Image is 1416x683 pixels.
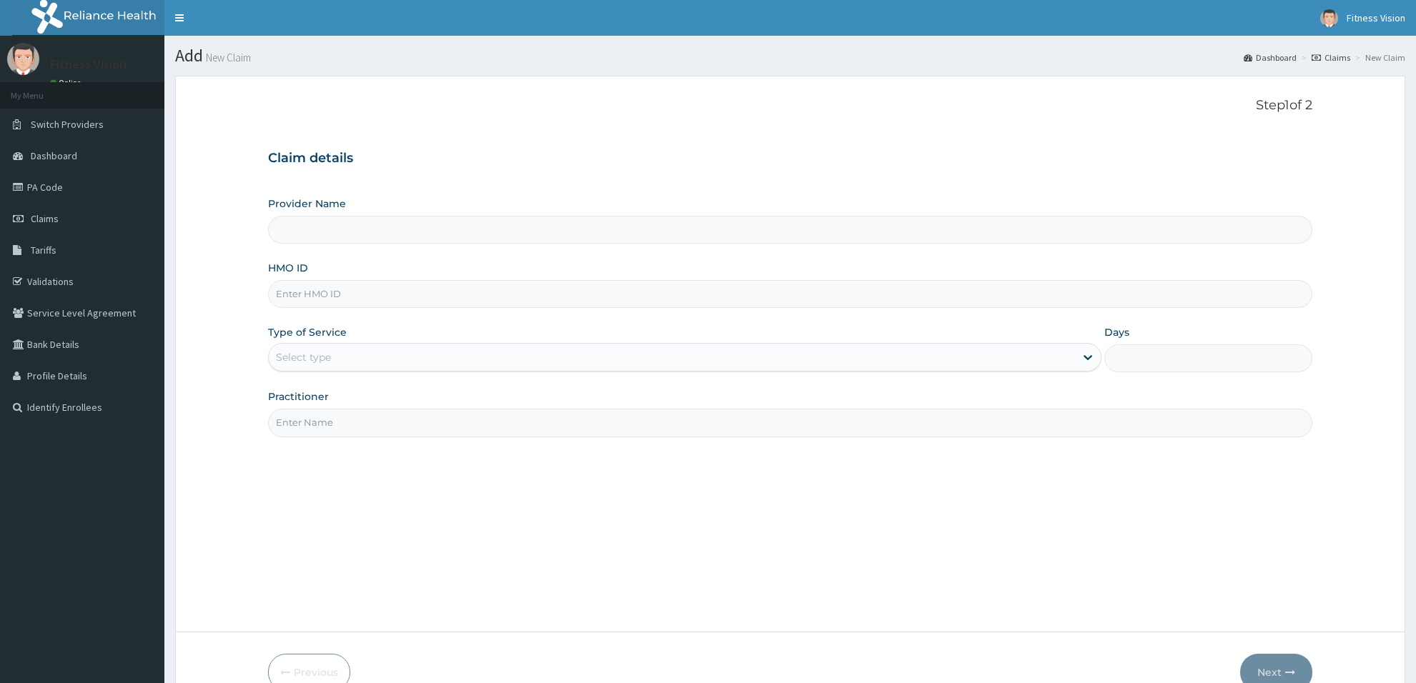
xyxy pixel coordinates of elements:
input: Enter HMO ID [268,280,1312,308]
h3: Claim details [268,151,1312,166]
small: New Claim [203,52,251,63]
input: Enter Name [268,409,1312,437]
a: Online [50,78,84,88]
a: Dashboard [1244,51,1297,64]
span: Tariffs [31,244,56,256]
div: Select type [276,350,331,364]
p: Step 1 of 2 [268,98,1312,114]
span: Dashboard [31,149,77,162]
label: Days [1104,325,1129,339]
span: Switch Providers [31,118,104,131]
img: User Image [7,43,39,75]
label: HMO ID [268,261,308,275]
a: Claims [1312,51,1350,64]
p: Fitness Vision [50,58,127,71]
li: New Claim [1352,51,1405,64]
label: Practitioner [268,389,329,404]
span: Claims [31,212,59,225]
img: User Image [1320,9,1338,27]
h1: Add [175,46,1405,65]
label: Type of Service [268,325,347,339]
label: Provider Name [268,196,346,211]
span: Fitness Vision [1347,11,1405,24]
